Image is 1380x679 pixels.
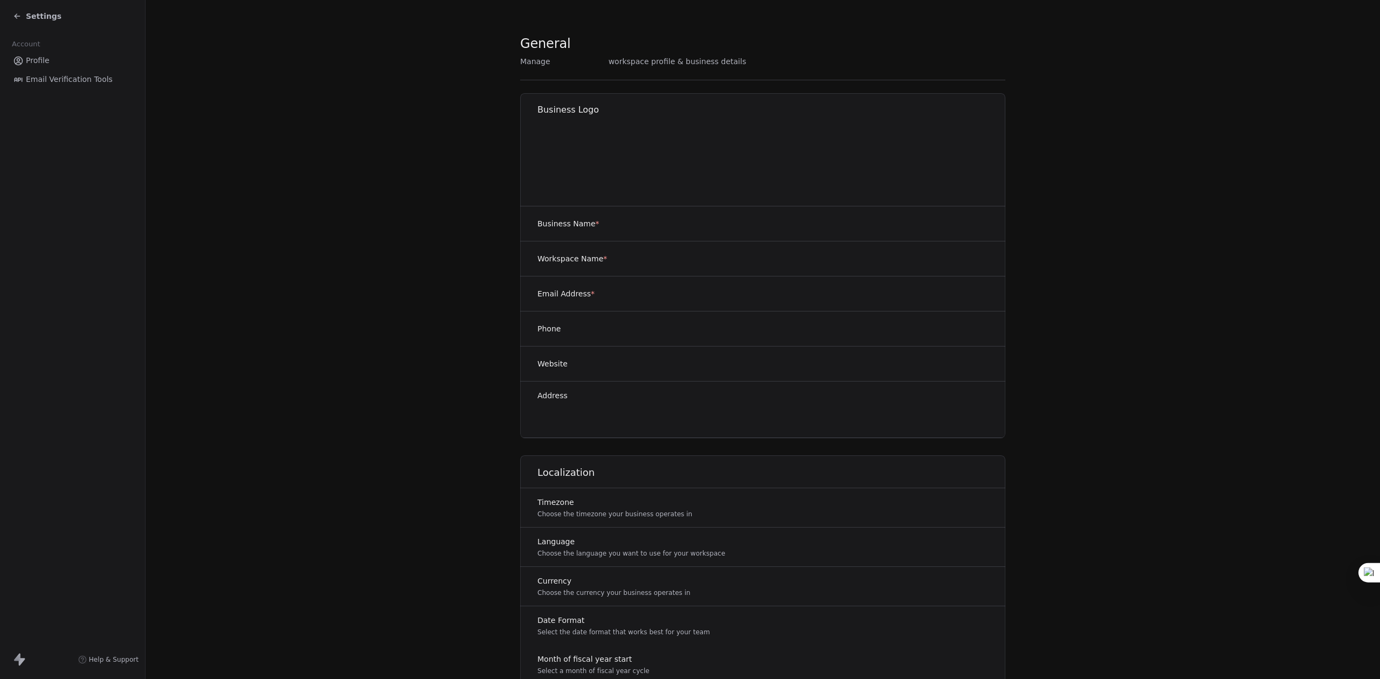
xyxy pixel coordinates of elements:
[26,55,50,66] span: Profile
[537,588,691,597] p: Choose the currency your business operates in
[520,36,571,52] span: General
[537,576,691,586] label: Currency
[537,323,561,334] label: Phone
[26,11,61,22] span: Settings
[537,218,599,229] label: Business Name
[9,71,136,88] a: Email Verification Tools
[520,56,550,67] span: Manage
[609,56,747,67] span: workspace profile & business details
[537,536,725,547] label: Language
[537,466,1006,479] h1: Localization
[89,655,139,664] span: Help & Support
[537,510,692,518] p: Choose the timezone your business operates in
[537,358,568,369] label: Website
[537,104,1006,116] h1: Business Logo
[9,52,136,70] a: Profile
[537,667,650,675] p: Select a month of fiscal year cycle
[537,654,650,664] label: Month of fiscal year start
[7,36,45,52] span: Account
[537,253,607,264] label: Workspace Name
[537,390,568,401] label: Address
[26,74,113,85] span: Email Verification Tools
[537,288,595,299] label: Email Address
[13,11,61,22] a: Settings
[537,628,710,636] p: Select the date format that works best for your team
[537,549,725,558] p: Choose the language you want to use for your workspace
[537,615,710,626] label: Date Format
[537,497,692,508] label: Timezone
[78,655,139,664] a: Help & Support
